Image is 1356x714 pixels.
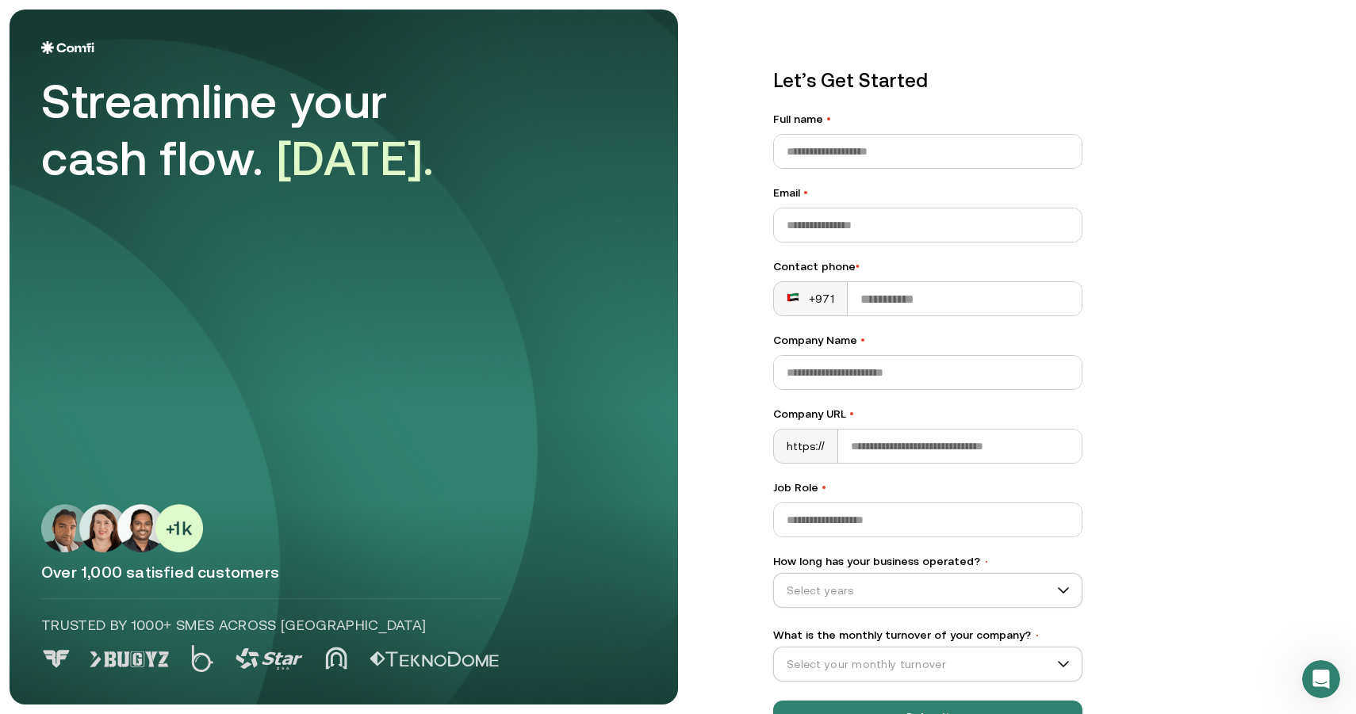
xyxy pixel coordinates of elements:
span: • [803,186,808,199]
span: • [822,481,826,494]
span: • [983,556,990,567]
label: What is the monthly turnover of your company? [773,627,1082,643]
span: • [826,113,831,125]
img: Logo 1 [90,651,169,667]
label: Company URL [773,406,1082,422]
img: Logo 3 [236,648,303,670]
label: Email [773,185,1082,201]
div: Streamline your cash flow. [41,73,485,187]
div: https:// [774,430,838,463]
img: Logo [41,41,94,54]
label: How long has your business operated? [773,553,1082,570]
img: Logo 4 [325,647,347,670]
img: Logo 2 [191,645,213,672]
iframe: Intercom live chat [1302,660,1340,698]
div: Contact phone [773,258,1082,275]
label: Job Role [773,479,1082,496]
img: Logo 5 [370,651,499,667]
span: [DATE]. [277,131,435,185]
label: Company Name [773,332,1082,349]
p: Trusted by 1000+ SMEs across [GEOGRAPHIC_DATA] [41,615,501,636]
span: • [860,334,865,346]
img: Logo 0 [41,650,71,668]
span: • [1034,630,1040,641]
span: • [856,260,860,273]
div: +971 [787,291,834,307]
p: Over 1,000 satisfied customers [41,562,646,582]
p: Let’s Get Started [773,67,1082,95]
label: Full name [773,111,1082,128]
span: • [849,407,854,420]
